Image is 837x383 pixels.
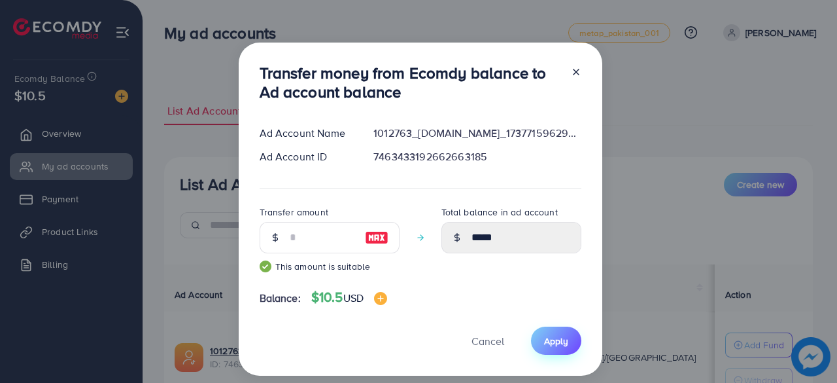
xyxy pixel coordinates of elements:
div: 1012763_[DOMAIN_NAME]_1737715962950 [363,126,591,141]
img: image [374,292,387,305]
div: Ad Account ID [249,149,364,164]
label: Total balance in ad account [441,206,558,219]
span: Cancel [471,334,504,348]
span: Apply [544,335,568,348]
button: Cancel [455,327,521,355]
span: Balance: [260,291,301,306]
label: Transfer amount [260,206,328,219]
button: Apply [531,327,581,355]
div: 7463433192662663185 [363,149,591,164]
h4: $10.5 [311,289,387,306]
img: image [365,230,388,246]
h3: Transfer money from Ecomdy balance to Ad account balance [260,64,560,101]
div: Ad Account Name [249,126,364,141]
img: guide [260,261,271,272]
small: This amount is suitable [260,260,400,273]
span: USD [343,291,364,305]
